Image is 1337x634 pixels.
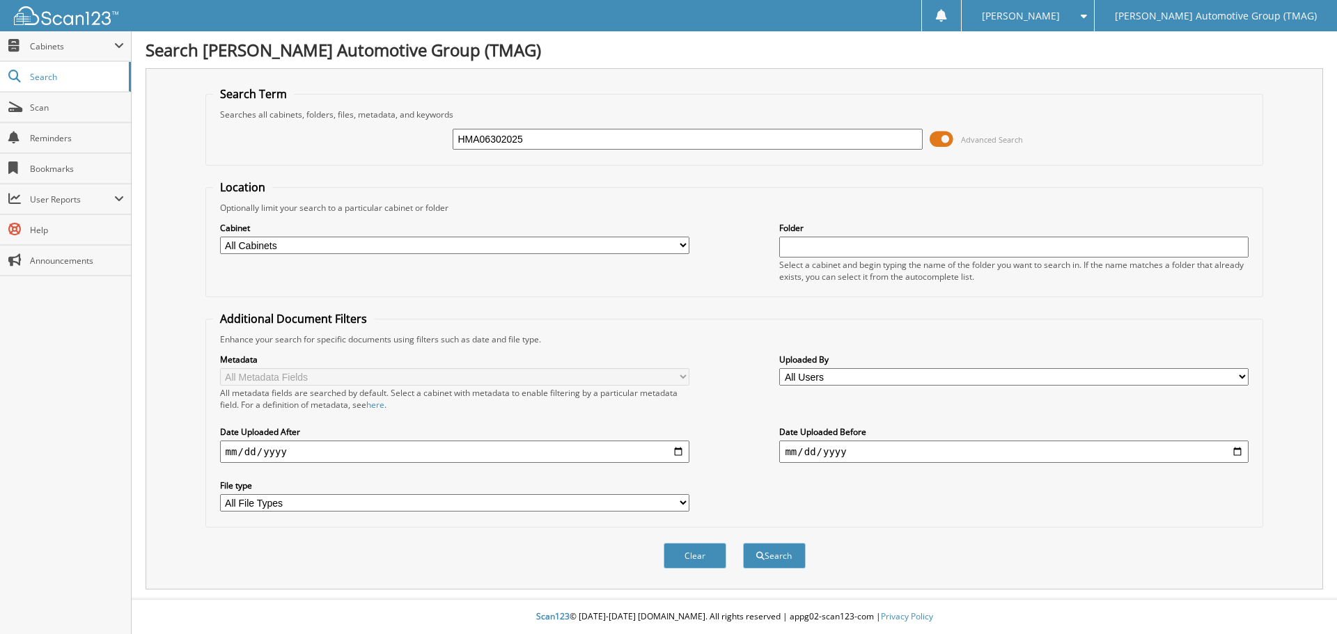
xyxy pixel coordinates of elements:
[213,333,1256,345] div: Enhance your search for specific documents using filters such as date and file type.
[961,134,1023,145] span: Advanced Search
[1115,12,1317,20] span: [PERSON_NAME] Automotive Group (TMAG)
[779,426,1249,438] label: Date Uploaded Before
[220,387,689,411] div: All metadata fields are searched by default. Select a cabinet with metadata to enable filtering b...
[132,600,1337,634] div: © [DATE]-[DATE] [DOMAIN_NAME]. All rights reserved | appg02-scan123-com |
[366,399,384,411] a: here
[213,86,294,102] legend: Search Term
[30,71,122,83] span: Search
[982,12,1060,20] span: [PERSON_NAME]
[14,6,118,25] img: scan123-logo-white.svg
[779,222,1249,234] label: Folder
[213,202,1256,214] div: Optionally limit your search to a particular cabinet or folder
[664,543,726,569] button: Clear
[30,163,124,175] span: Bookmarks
[779,259,1249,283] div: Select a cabinet and begin typing the name of the folder you want to search in. If the name match...
[30,102,124,113] span: Scan
[881,610,933,622] a: Privacy Policy
[30,40,114,52] span: Cabinets
[30,224,124,236] span: Help
[213,311,374,326] legend: Additional Document Filters
[536,610,570,622] span: Scan123
[220,480,689,491] label: File type
[30,255,124,267] span: Announcements
[743,543,806,569] button: Search
[779,354,1249,365] label: Uploaded By
[220,441,689,463] input: start
[220,426,689,438] label: Date Uploaded After
[30,132,124,144] span: Reminders
[1267,567,1337,634] iframe: Chat Widget
[779,441,1249,463] input: end
[213,109,1256,120] div: Searches all cabinets, folders, files, metadata, and keywords
[146,38,1323,61] h1: Search [PERSON_NAME] Automotive Group (TMAG)
[213,180,272,195] legend: Location
[220,354,689,365] label: Metadata
[220,222,689,234] label: Cabinet
[30,193,114,205] span: User Reports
